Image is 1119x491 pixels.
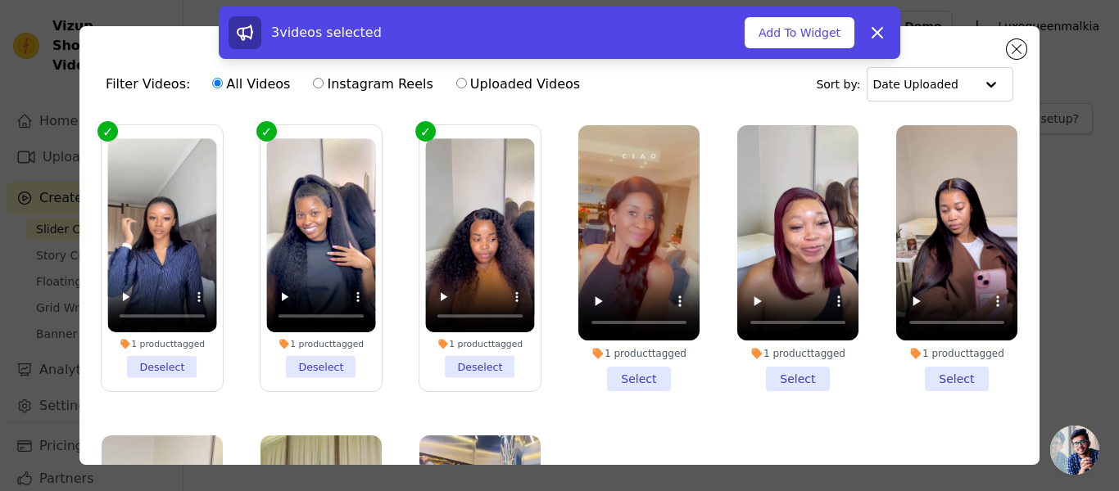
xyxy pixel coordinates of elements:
label: All Videos [211,74,291,95]
div: 1 product tagged [737,347,859,360]
div: Filter Videos: [106,65,589,103]
div: 1 product tagged [107,338,216,349]
button: Add To Widget [745,17,854,48]
div: 1 product tagged [266,338,375,349]
div: 1 product tagged [896,347,1017,360]
label: Instagram Reels [312,74,433,95]
div: Open chat [1050,426,1099,475]
div: 1 product tagged [425,338,534,349]
div: 1 product tagged [578,347,700,360]
label: Uploaded Videos [455,74,581,95]
div: Sort by: [816,67,1013,101]
span: 3 videos selected [271,25,382,40]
